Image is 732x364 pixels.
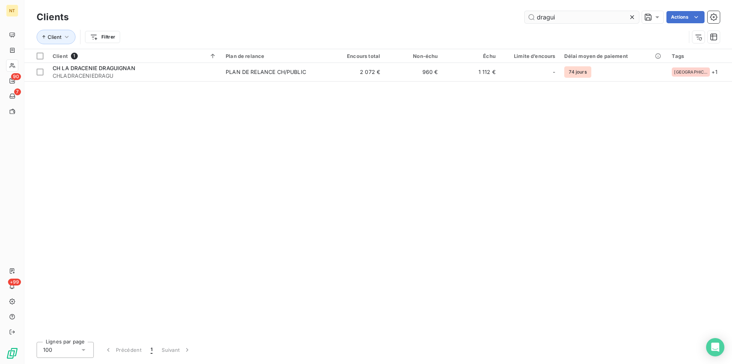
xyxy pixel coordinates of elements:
div: Limite d’encours [505,53,555,59]
div: NT [6,5,18,17]
span: 1 [71,53,78,59]
span: 90 [11,73,21,80]
span: 1 [151,346,152,354]
span: [GEOGRAPHIC_DATA] [674,70,708,74]
span: 100 [43,346,52,354]
span: - [553,68,555,76]
span: 74 jours [564,66,591,78]
input: Rechercher [525,11,639,23]
div: Non-échu [389,53,438,59]
a: 7 [6,90,18,102]
button: Précédent [100,342,146,358]
span: + 1 [711,68,717,76]
button: Client [37,30,75,44]
button: Filtrer [85,31,120,43]
span: CH LA DRACENIE DRAGUIGNAN [53,65,135,71]
div: Encours total [332,53,380,59]
span: CHLADRACENIEDRAGU [53,72,217,80]
button: 1 [146,342,157,358]
div: Délai moyen de paiement [564,53,663,59]
div: Open Intercom Messenger [706,338,724,356]
td: 2 072 € [327,63,385,81]
span: +99 [8,279,21,285]
span: Client [53,53,68,59]
span: 7 [14,88,21,95]
div: Échu [447,53,496,59]
a: 90 [6,75,18,87]
h3: Clients [37,10,69,24]
td: 1 112 € [443,63,500,81]
button: Actions [666,11,705,23]
div: PLAN DE RELANCE CH/PUBLIC [226,68,306,76]
td: 960 € [385,63,442,81]
span: Client [48,34,61,40]
button: Suivant [157,342,196,358]
img: Logo LeanPay [6,347,18,359]
div: Plan de relance [226,53,323,59]
div: Tags [672,53,727,59]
